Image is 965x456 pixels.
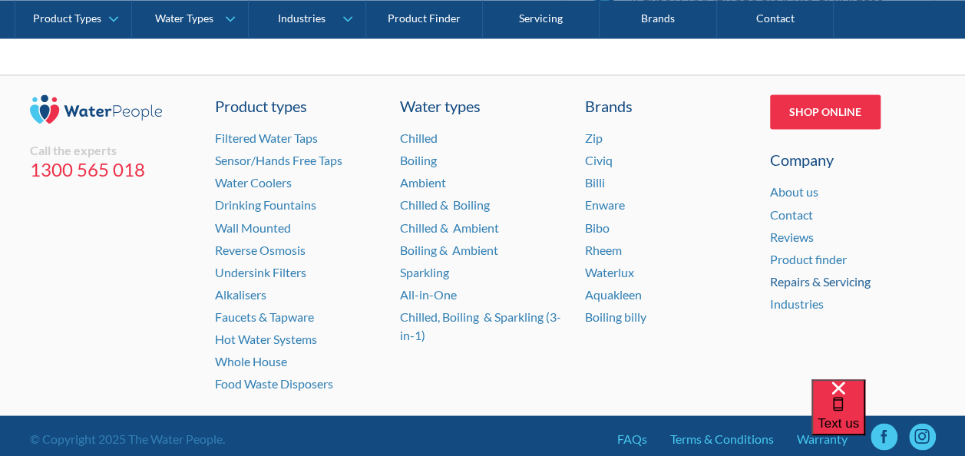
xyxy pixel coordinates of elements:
[585,264,634,279] a: Waterlux
[215,175,292,190] a: Water Coolers
[585,153,613,167] a: Civiq
[30,429,225,448] div: © Copyright 2025 The Water People.
[400,242,498,256] a: Boiling & Ambient
[617,429,647,448] a: FAQs
[770,207,813,221] a: Contact
[215,242,306,256] a: Reverse Osmosis
[215,153,342,167] a: Sensor/Hands Free Taps
[33,12,101,25] div: Product Types
[585,175,605,190] a: Billi
[770,273,871,288] a: Repairs & Servicing
[215,286,266,301] a: Alkalisers
[585,220,610,234] a: Bibo
[400,220,499,234] a: Chilled & Ambient
[400,94,566,117] a: Water types
[400,286,457,301] a: All-in-One
[215,131,318,145] a: Filtered Water Taps
[400,197,490,212] a: Chilled & Boiling
[400,131,438,145] a: Chilled
[30,158,196,181] a: 1300 565 018
[215,375,333,390] a: Food Waste Disposers
[277,12,325,25] div: Industries
[770,296,824,310] a: Industries
[585,242,622,256] a: Rheem
[770,184,818,199] a: About us
[215,197,316,212] a: Drinking Fountains
[400,153,437,167] a: Boiling
[215,94,381,117] a: Product types
[30,143,196,158] div: Call the experts
[215,264,306,279] a: Undersink Filters
[585,131,603,145] a: Zip
[811,379,965,456] iframe: podium webchat widget bubble
[400,309,561,342] a: Chilled, Boiling & Sparkling (3-in-1)
[585,309,646,323] a: Boiling billy
[670,429,774,448] a: Terms & Conditions
[770,94,881,129] a: Shop Online
[770,148,936,171] div: Company
[585,94,751,117] div: Brands
[770,251,847,266] a: Product finder
[400,175,446,190] a: Ambient
[770,229,814,243] a: Reviews
[585,197,625,212] a: Enware
[797,429,848,448] a: Warranty
[585,286,642,301] a: Aquakleen
[155,12,213,25] div: Water Types
[215,309,314,323] a: Faucets & Tapware
[400,264,449,279] a: Sparkling
[215,331,317,345] a: Hot Water Systems
[215,220,291,234] a: Wall Mounted
[215,353,287,368] a: Whole House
